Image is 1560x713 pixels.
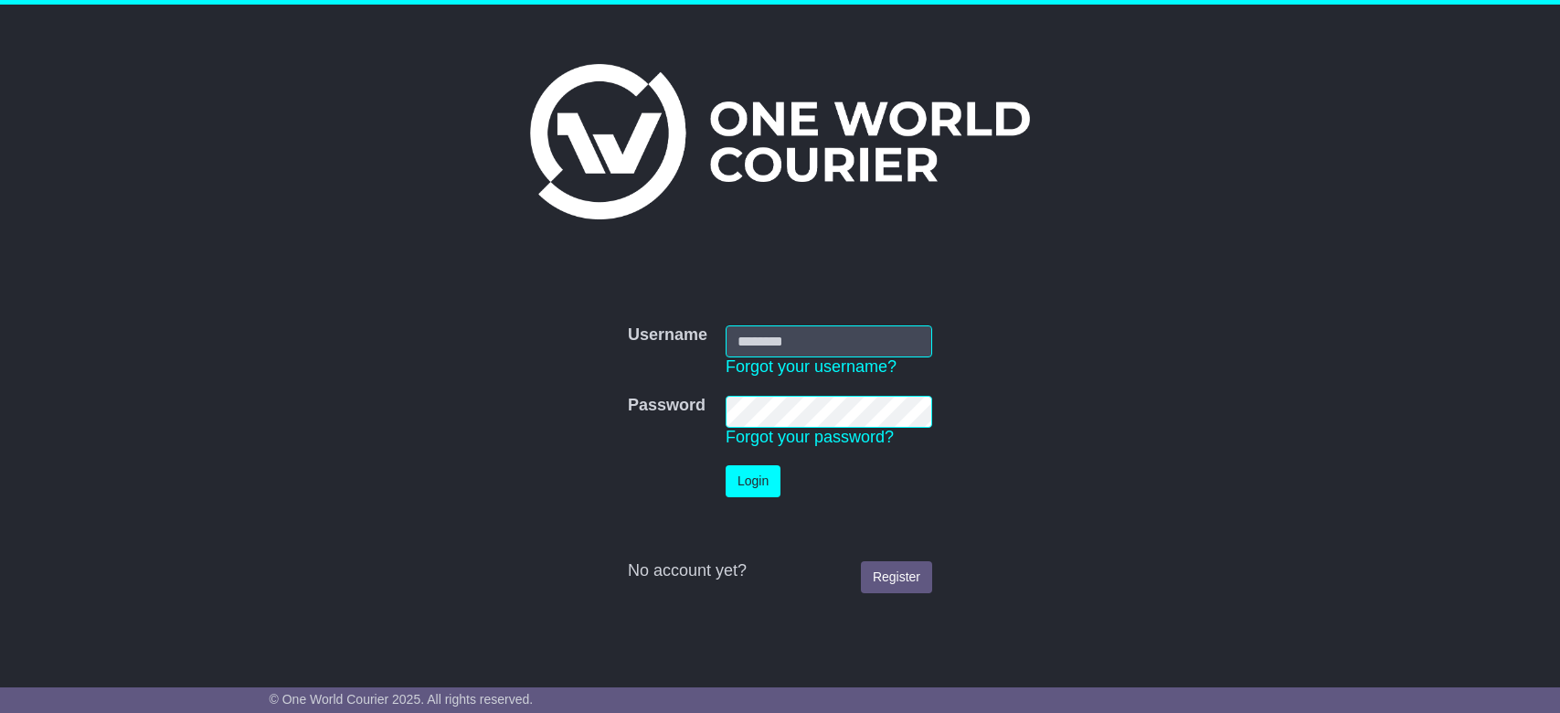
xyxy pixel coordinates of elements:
[628,325,707,346] label: Username
[861,561,932,593] a: Register
[726,465,780,497] button: Login
[726,428,894,446] a: Forgot your password?
[726,357,897,376] a: Forgot your username?
[628,396,706,416] label: Password
[530,64,1029,219] img: One World
[628,561,932,581] div: No account yet?
[270,692,534,707] span: © One World Courier 2025. All rights reserved.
